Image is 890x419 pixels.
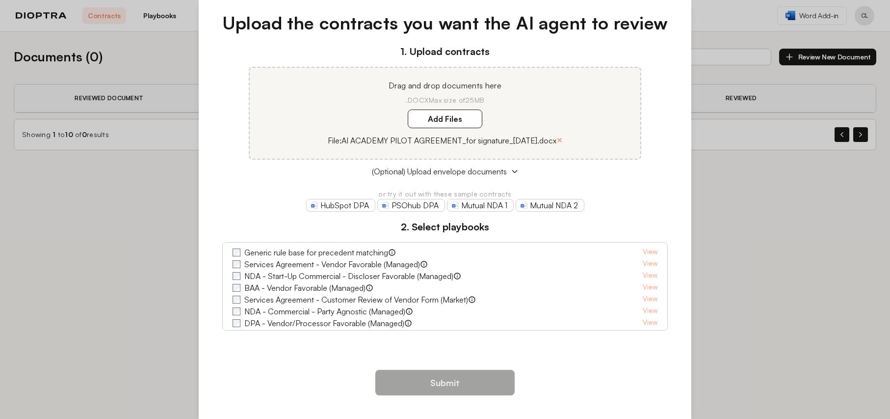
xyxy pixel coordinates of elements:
[244,270,453,282] label: NDA - Start-Up Commercial - Discloser Favorable (Managed)
[244,329,387,341] label: NDA - M&A - Buyer Favorable (Managed)
[408,110,482,128] label: Add Files
[262,80,628,91] p: Drag and drop documents here
[262,95,628,105] p: .DOCX Max size of 25MB
[556,133,563,147] button: ×
[643,247,657,258] a: View
[643,270,657,282] a: View
[244,282,366,294] label: BAA - Vendor Favorable (Managed)
[328,135,556,146] p: File: AI ACADEMY PILOT AGREEMENT_for signature_[DATE].docx
[222,220,668,234] h3: 2. Select playbooks
[377,199,445,212] a: PSOhub DPA
[643,329,657,341] a: View
[643,317,657,329] a: View
[447,199,514,212] a: Mutual NDA 1
[643,306,657,317] a: View
[516,199,584,212] a: Mutual NDA 2
[244,306,405,317] label: NDA - Commercial - Party Agnostic (Managed)
[244,317,404,329] label: DPA - Vendor/Processor Favorable (Managed)
[306,199,375,212] a: HubSpot DPA
[375,370,515,395] button: Submit
[222,44,668,59] h3: 1. Upload contracts
[222,166,668,177] button: (Optional) Upload envelope documents
[244,247,388,258] label: Generic rule base for precedent matching
[372,166,507,177] span: (Optional) Upload envelope documents
[643,258,657,270] a: View
[222,189,668,199] p: or try it out with these sample contracts
[222,10,668,36] h1: Upload the contracts you want the AI agent to review
[244,258,420,270] label: Services Agreement - Vendor Favorable (Managed)
[244,294,468,306] label: Services Agreement - Customer Review of Vendor Form (Market)
[643,282,657,294] a: View
[643,294,657,306] a: View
